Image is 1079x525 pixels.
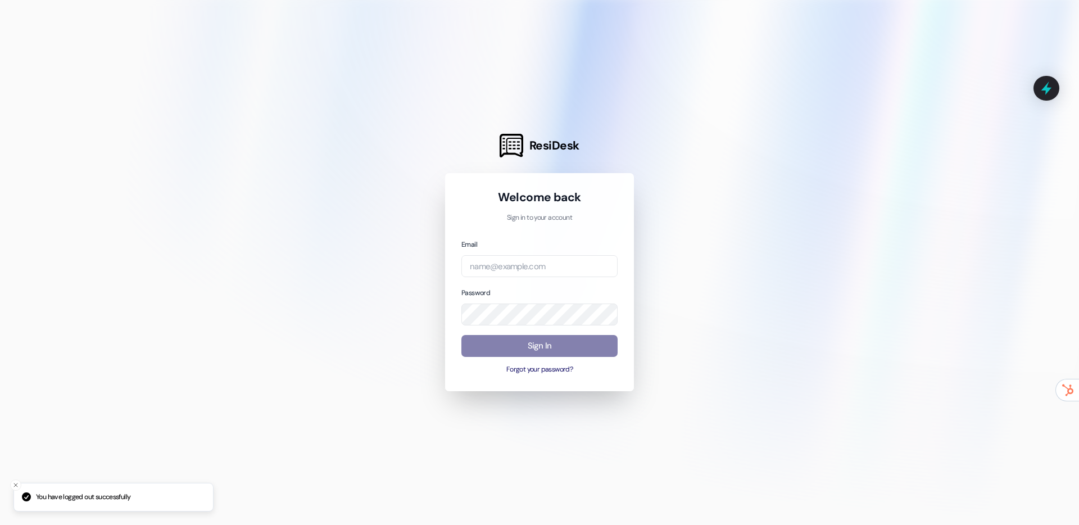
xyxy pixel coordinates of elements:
[529,138,579,153] span: ResiDesk
[461,335,618,357] button: Sign In
[461,189,618,205] h1: Welcome back
[461,213,618,223] p: Sign in to your account
[500,134,523,157] img: ResiDesk Logo
[461,365,618,375] button: Forgot your password?
[461,240,477,249] label: Email
[461,255,618,277] input: name@example.com
[10,479,21,491] button: Close toast
[461,288,490,297] label: Password
[36,492,130,503] p: You have logged out successfully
